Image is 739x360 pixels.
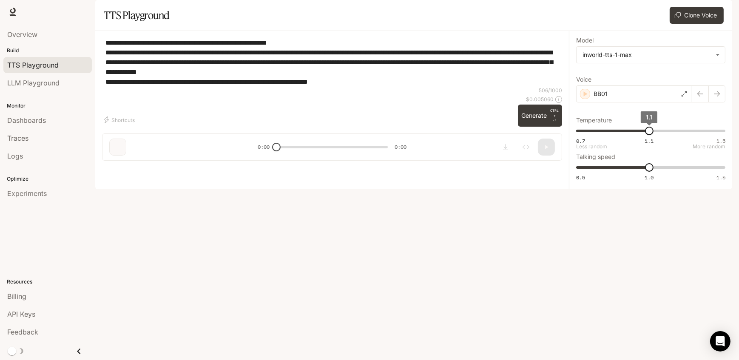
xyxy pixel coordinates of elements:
div: inworld-tts-1-max [583,51,711,59]
p: More random [693,144,725,149]
div: inworld-tts-1-max [577,47,725,63]
p: $ 0.005060 [526,96,554,103]
p: Less random [576,144,607,149]
button: Clone Voice [670,7,724,24]
p: Model [576,37,594,43]
p: ⏎ [550,108,559,123]
p: 506 / 1000 [539,87,562,94]
span: 1.5 [716,137,725,145]
p: BB01 [594,90,608,98]
span: 1.1 [646,113,652,121]
div: Open Intercom Messenger [710,331,730,351]
span: 0.5 [576,174,585,181]
button: Shortcuts [102,113,138,127]
h1: TTS Playground [104,7,170,24]
p: Temperature [576,117,612,123]
p: Voice [576,77,591,82]
button: GenerateCTRL +⏎ [518,105,562,127]
p: Talking speed [576,154,615,160]
span: 0.7 [576,137,585,145]
span: 1.1 [645,137,654,145]
span: 1.5 [716,174,725,181]
p: CTRL + [550,108,559,118]
span: 1.0 [645,174,654,181]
